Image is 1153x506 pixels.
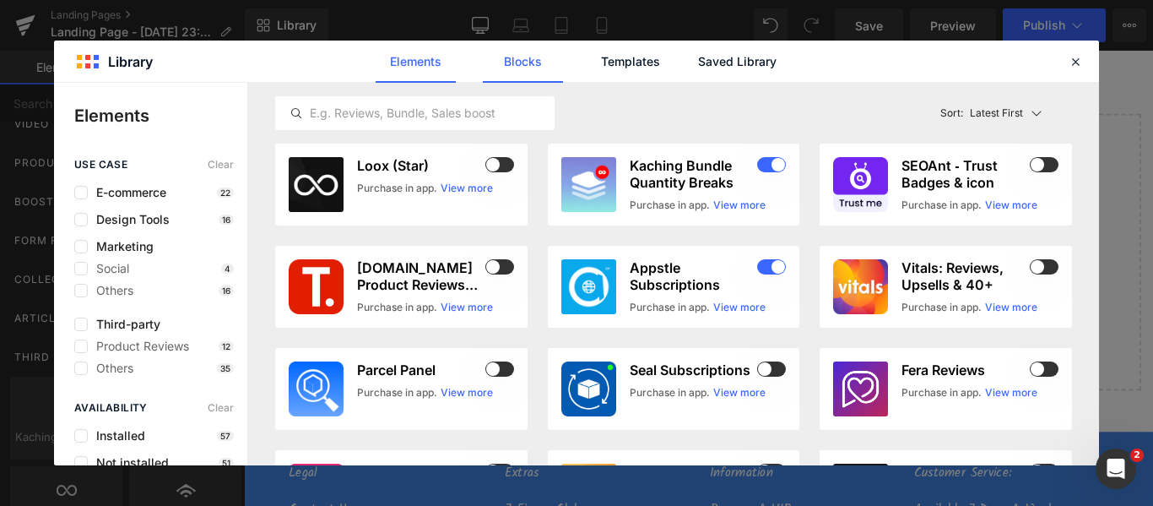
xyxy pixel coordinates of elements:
a: View more [985,300,1037,315]
a: View more [713,198,766,213]
span: Installed [88,429,145,443]
div: Purchase in app. [357,181,437,196]
a: View more [985,198,1037,213]
span: Third-party [88,318,160,331]
img: 1eba8361-494e-4e64-aaaa-f99efda0f44d.png [289,259,344,314]
p: 35 [217,363,234,373]
span: Others [88,362,133,375]
h3: Ryviu: Product Reviews & QA [901,464,1026,498]
div: Purchase in app. [901,198,982,213]
span: Clear [208,402,234,414]
span: Clear [208,159,234,171]
span: Product Reviews [88,340,189,353]
a: Explore Template [435,283,587,317]
img: 9f98ff4f-a019-4e81-84a1-123c6986fecc.png [833,157,888,212]
img: d4928b3c-658b-4ab3-9432-068658c631f3.png [289,362,344,416]
p: Legal [51,466,178,483]
img: loox.jpg [289,157,344,212]
p: 12 [219,341,234,351]
a: Elements [376,41,456,83]
p: 16 [219,215,234,225]
img: 6187dec1-c00a-4777-90eb-316382325808.webp [561,259,616,314]
span: 2 [1130,449,1144,462]
img: 26b75d61-258b-461b-8cc3-4bcb67141ce0.png [833,259,888,314]
p: 4 [221,264,234,274]
span: Social [88,262,129,275]
p: Extras [294,466,439,483]
h3: Loox (Star) [357,157,482,174]
span: E-commerce [88,186,166,199]
h3: SEOAnt ‑ Trust Badges & icon [901,157,1026,191]
div: Purchase in app. [901,385,982,400]
img: 42507938-1a07-4996-be12-859afe1b335a.png [561,362,616,416]
h3: Parcel Panel [357,362,482,378]
h3: Fera Reviews [901,362,1026,378]
button: Latest FirstSort:Latest First [934,96,1073,130]
span: use case [74,159,127,171]
a: View more [441,181,493,196]
h3: [DOMAIN_NAME] [630,464,755,481]
a: Saved Library [697,41,777,83]
p: Customer Service: [754,466,972,483]
p: or Drag & Drop elements from left sidebar [41,330,981,342]
span: Marketing [88,240,154,253]
div: Purchase in app. [630,198,710,213]
h3: Appstle Subscriptions [630,259,755,293]
h3: Seal Subscriptions [630,362,755,378]
div: Purchase in app. [357,300,437,315]
a: View more [985,385,1037,400]
h3: Vitals: Reviews, Upsells & 40+ [901,259,1026,293]
div: Purchase in app. [630,385,710,400]
h3: [DOMAIN_NAME] Product Reviews App [357,259,482,293]
a: View more [441,385,493,400]
p: 16 [219,286,234,296]
h3: Breadcrumbs [357,464,482,481]
span: Others [88,284,133,297]
a: Templates [590,41,670,83]
div: Purchase in app. [630,300,710,315]
a: View more [713,385,766,400]
p: Information [523,466,640,483]
a: View more [713,300,766,315]
img: 4b6b591765c9b36332c4e599aea727c6_512x512.png [833,362,888,416]
p: Elements [74,103,247,128]
span: Not installed [88,456,169,470]
p: 57 [217,431,234,441]
div: Purchase in app. [901,300,982,315]
h3: Kaching Bundle Quantity Breaks [630,157,755,191]
a: View more [441,300,493,315]
a: Blocks [483,41,563,83]
span: Design Tools [88,213,170,226]
div: Purchase in app. [357,385,437,400]
p: 51 [219,458,234,468]
span: Sort: [940,107,963,119]
span: Availability [74,402,148,414]
p: 22 [217,188,234,198]
p: Latest First [970,106,1023,121]
input: E.g. Reviews, Bundle, Sales boost... [276,103,554,123]
img: 1fd9b51b-6ce7-437c-9b89-91bf9a4813c7.webp [561,157,616,212]
iframe: Intercom live chat [1096,449,1136,489]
